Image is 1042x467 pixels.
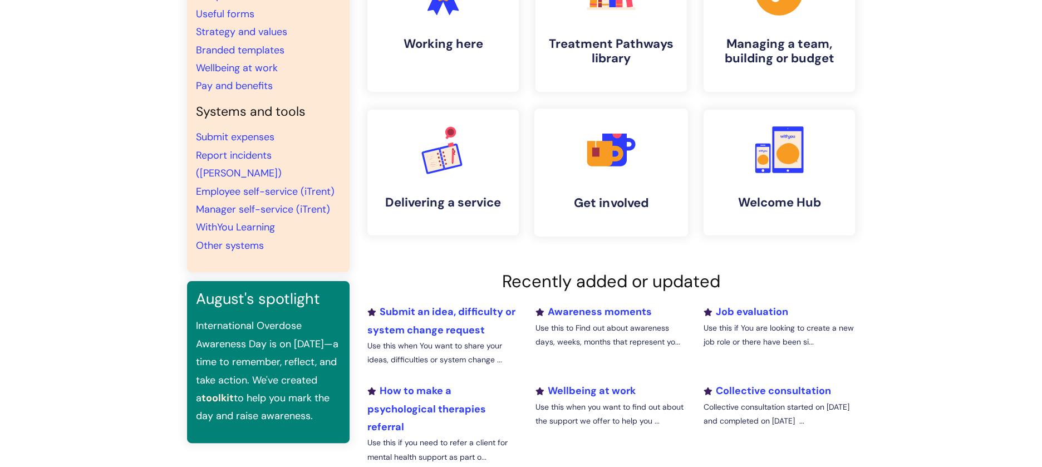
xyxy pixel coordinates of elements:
[535,321,687,349] p: Use this to Find out about awareness days, weeks, months that represent yo...
[196,220,275,234] a: WithYou Learning
[704,110,855,235] a: Welcome Hub
[367,339,519,367] p: Use this when You want to share your ideas, difficulties or system change ...
[201,391,234,405] a: toolkit
[196,43,284,57] a: Branded templates
[196,317,341,425] p: International Overdose Awareness Day is on [DATE]—a time to remember, reflect, and take action. W...
[196,104,341,120] h4: Systems and tools
[196,25,287,38] a: Strategy and values
[535,305,652,318] a: Awareness moments
[534,109,688,237] a: Get involved
[367,305,515,336] a: Submit an idea, difficulty or system change request
[712,37,846,66] h4: Managing a team, building or budget
[196,61,278,75] a: Wellbeing at work
[367,110,519,235] a: Delivering a service
[704,321,855,349] p: Use this if You are looking to create a new job role or there have been si...
[196,239,264,252] a: Other systems
[712,195,846,210] h4: Welcome Hub
[376,195,510,210] h4: Delivering a service
[535,400,687,428] p: Use this when you want to find out about the support we offer to help you ...
[535,384,636,397] a: Wellbeing at work
[196,185,335,198] a: Employee self-service (iTrent)
[543,195,679,210] h4: Get involved
[196,149,282,180] a: Report incidents ([PERSON_NAME])
[376,37,510,51] h4: Working here
[704,384,831,397] a: Collective consultation
[196,203,330,216] a: Manager self-service (iTrent)
[196,130,274,144] a: Submit expenses
[544,37,678,66] h4: Treatment Pathways library
[196,7,254,21] a: Useful forms
[367,384,486,434] a: How to make a psychological therapies referral
[704,305,788,318] a: Job evaluation
[704,400,855,428] p: Collective consultation started on [DATE] and completed on [DATE] ...
[196,79,273,92] a: Pay and benefits
[367,271,855,292] h2: Recently added or updated
[196,290,341,308] h3: August's spotlight
[367,436,519,464] p: Use this if you need to refer a client for mental health support as part o...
